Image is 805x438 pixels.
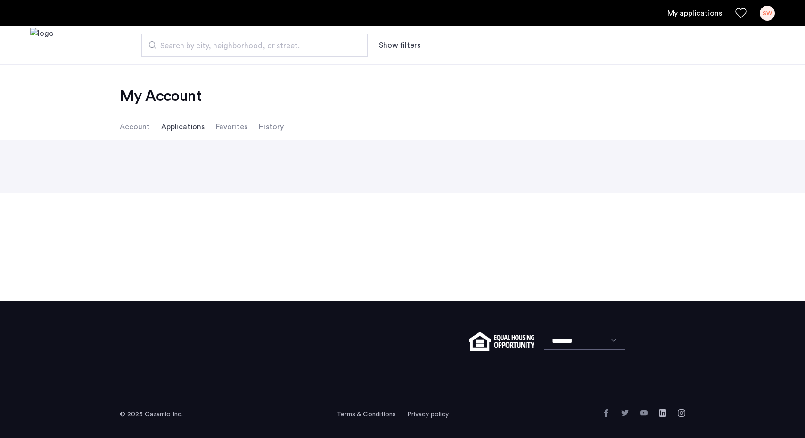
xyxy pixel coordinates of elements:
a: Instagram [678,409,685,417]
a: Favorites [735,8,747,19]
span: Search by city, neighborhood, or street. [160,40,341,51]
a: Privacy policy [407,410,449,419]
li: Account [120,114,150,140]
a: My application [667,8,722,19]
div: SW [760,6,775,21]
li: Favorites [216,114,247,140]
h2: My Account [120,87,685,106]
img: equal-housing.png [469,332,534,351]
a: Cazamio logo [30,28,54,63]
li: Applications [161,114,205,140]
button: Show or hide filters [379,40,420,51]
a: LinkedIn [659,409,666,417]
img: logo [30,28,54,63]
a: YouTube [640,409,648,417]
input: Apartment Search [141,34,368,57]
li: History [259,114,284,140]
select: Language select [544,331,625,350]
span: © 2025 Cazamio Inc. [120,411,183,418]
a: Facebook [602,409,610,417]
a: Twitter [621,409,629,417]
a: Terms and conditions [337,410,396,419]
